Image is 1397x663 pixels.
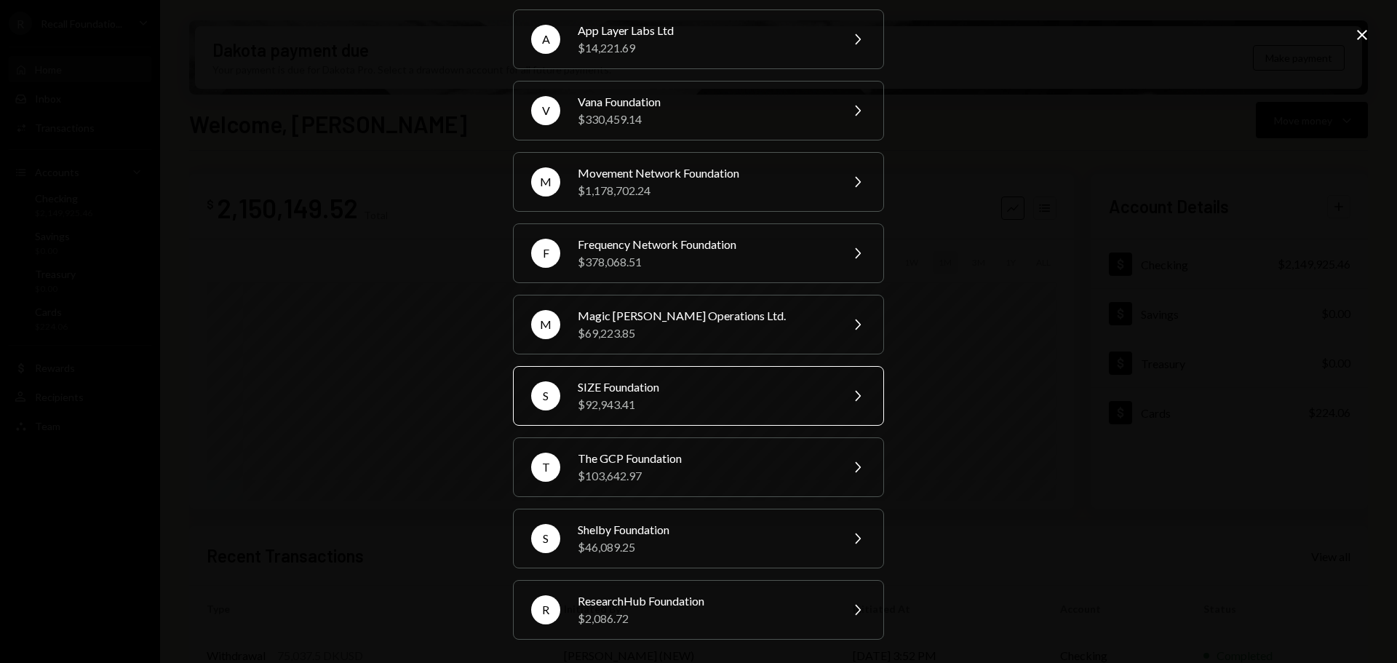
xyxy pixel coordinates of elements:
[578,307,831,325] div: Magic [PERSON_NAME] Operations Ltd.
[531,167,560,196] div: M
[578,253,831,271] div: $378,068.51
[578,467,831,485] div: $103,642.97
[578,521,831,539] div: Shelby Foundation
[531,453,560,482] div: T
[513,152,884,212] button: MMovement Network Foundation$1,178,702.24
[578,111,831,128] div: $330,459.14
[513,223,884,283] button: FFrequency Network Foundation$378,068.51
[578,164,831,182] div: Movement Network Foundation
[578,325,831,342] div: $69,223.85
[513,9,884,69] button: AApp Layer Labs Ltd$14,221.69
[531,381,560,410] div: S
[578,236,831,253] div: Frequency Network Foundation
[513,437,884,497] button: TThe GCP Foundation$103,642.97
[513,509,884,568] button: SShelby Foundation$46,089.25
[578,93,831,111] div: Vana Foundation
[578,396,831,413] div: $92,943.41
[513,580,884,640] button: RResearchHub Foundation$2,086.72
[578,592,831,610] div: ResearchHub Foundation
[578,610,831,627] div: $2,086.72
[531,310,560,339] div: M
[531,25,560,54] div: A
[578,182,831,199] div: $1,178,702.24
[513,366,884,426] button: SSIZE Foundation$92,943.41
[531,239,560,268] div: F
[531,524,560,553] div: S
[513,81,884,140] button: VVana Foundation$330,459.14
[578,539,831,556] div: $46,089.25
[531,96,560,125] div: V
[531,595,560,624] div: R
[578,378,831,396] div: SIZE Foundation
[513,295,884,354] button: MMagic [PERSON_NAME] Operations Ltd.$69,223.85
[578,450,831,467] div: The GCP Foundation
[578,22,831,39] div: App Layer Labs Ltd
[578,39,831,57] div: $14,221.69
